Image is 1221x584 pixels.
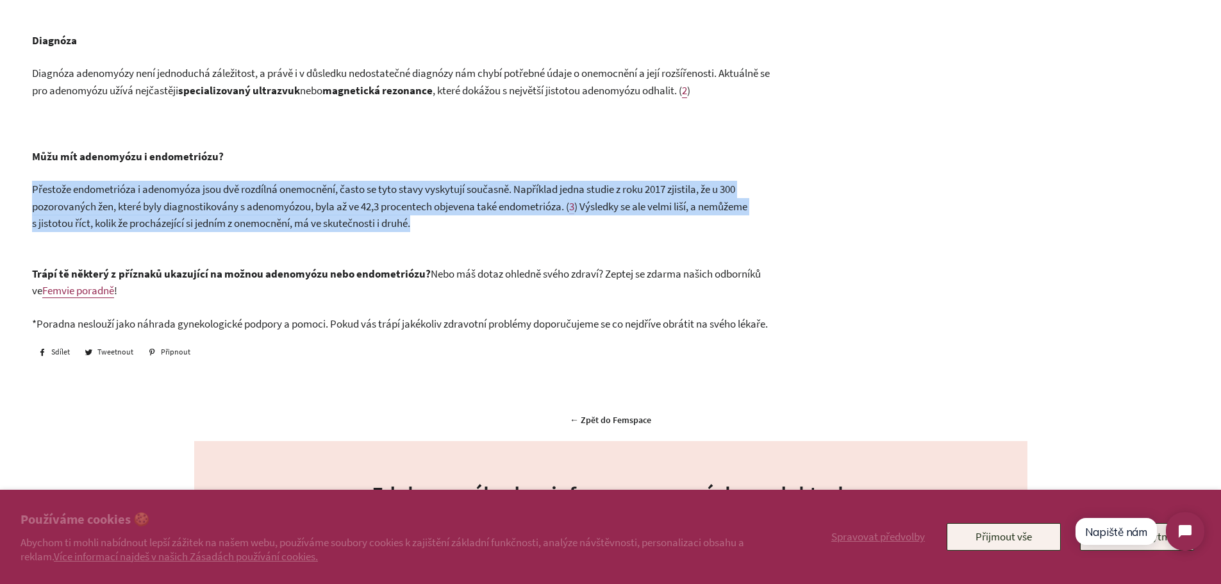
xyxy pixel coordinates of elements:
[32,33,77,47] b: Diagnóza
[32,66,770,97] span: Diagnóza adenomyózy není jednoduchá záležitost, a právě i v důsledku nedostatečné diagnózy nám ch...
[194,480,1027,510] h2: Edukace, výhody a informace o nových produktech
[687,83,690,97] span: )
[42,283,114,298] a: Femvie poradně
[97,345,140,359] span: Tweetnout
[300,83,322,97] span: nebo
[32,267,431,281] b: Trápí tě některý z příznaků ukazující na možnou adenomyózu nebo endometriózu?
[947,523,1061,550] button: Přijmout vše
[682,83,687,97] span: 2
[178,83,300,97] b: specializovaný ultrazvuk
[433,83,682,97] span: , které dokážou s největší jistotou adenomyózu odhalit. (
[569,199,574,214] a: 3
[32,182,735,213] span: Přestože endometrióza i adenomyóza jsou dvě rozdílná onemocnění, často se tyto stavy vyskytují so...
[1063,501,1215,562] iframe: Tidio Chat
[322,83,433,97] b: magnetická rezonance
[32,317,768,331] span: *Poradna neslouží jako náhrada gynekologické podpory a pomoci. Pokud vás trápí jakékoliv zdravotn...
[54,549,318,563] a: Více informací najdeš v našich Zásadách používání cookies.
[161,345,197,359] span: Připnout
[21,535,770,563] p: Abychom ti mohli nabídnout lepší zážitek na našem webu, používáme soubory cookies k zajištění zák...
[831,530,925,544] span: Spravovat předvolby
[32,149,224,163] b: Můžu mít adenomyózu i endometriózu?
[570,414,651,426] a: ← Zpět do Femspace
[51,345,76,359] span: Sdílet
[682,83,687,98] a: 2
[829,523,927,550] button: Spravovat předvolby
[569,199,574,213] span: 3
[21,510,770,529] h2: Používáme cookies 🍪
